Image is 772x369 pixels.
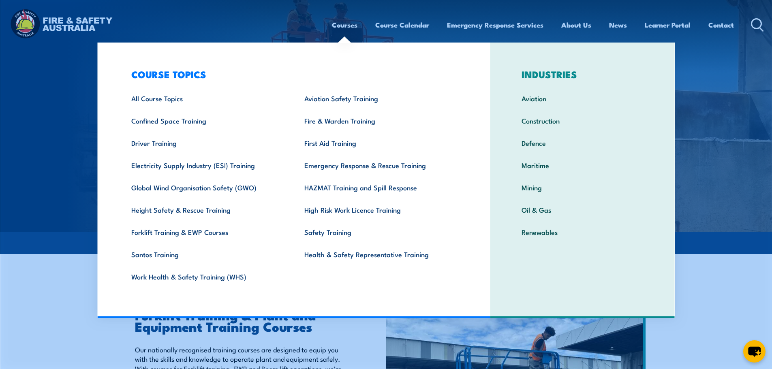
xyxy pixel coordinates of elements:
[292,87,465,109] a: Aviation Safety Training
[292,154,465,176] a: Emergency Response & Rescue Training
[119,154,292,176] a: Electricity Supply Industry (ESI) Training
[119,265,292,288] a: Work Health & Safety Training (WHS)
[561,14,591,36] a: About Us
[292,243,465,265] a: Health & Safety Representative Training
[645,14,691,36] a: Learner Portal
[119,109,292,132] a: Confined Space Training
[119,68,465,80] h3: COURSE TOPICS
[292,221,465,243] a: Safety Training
[509,132,656,154] a: Defence
[135,309,349,332] h2: Forklift Training & Plant and Equipment Training Courses
[119,87,292,109] a: All Course Topics
[119,176,292,198] a: Global Wind Organisation Safety (GWO)
[119,132,292,154] a: Driver Training
[332,14,357,36] a: Courses
[509,68,656,80] h3: INDUSTRIES
[509,87,656,109] a: Aviation
[708,14,734,36] a: Contact
[119,221,292,243] a: Forklift Training & EWP Courses
[292,198,465,221] a: High Risk Work Licence Training
[743,340,766,363] button: chat-button
[509,109,656,132] a: Construction
[609,14,627,36] a: News
[292,176,465,198] a: HAZMAT Training and Spill Response
[509,176,656,198] a: Mining
[509,221,656,243] a: Renewables
[509,154,656,176] a: Maritime
[292,109,465,132] a: Fire & Warden Training
[509,198,656,221] a: Oil & Gas
[119,243,292,265] a: Santos Training
[447,14,543,36] a: Emergency Response Services
[119,198,292,221] a: Height Safety & Rescue Training
[375,14,429,36] a: Course Calendar
[292,132,465,154] a: First Aid Training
